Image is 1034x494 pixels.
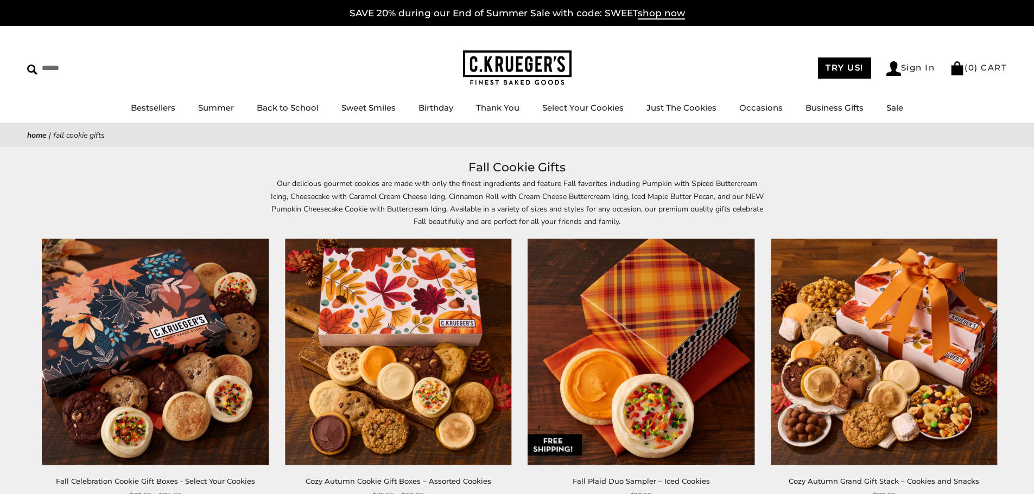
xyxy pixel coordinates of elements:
[542,102,624,113] a: Select Your Cookies
[528,239,754,465] img: Fall Plaid Duo Sampler – Iced Cookies
[771,239,997,465] img: Cozy Autumn Grand Gift Stack – Cookies and Snacks
[27,60,156,76] input: Search
[886,61,935,76] a: Sign In
[476,102,519,113] a: Thank You
[43,158,991,177] h1: Fall Cookie Gifts
[27,130,47,140] a: Home
[968,62,975,73] span: 0
[27,129,1007,142] nav: breadcrumbs
[805,102,864,113] a: Business Gifts
[341,102,396,113] a: Sweet Smiles
[27,65,37,75] img: Search
[271,178,764,226] span: Our delicious gourmet cookies are made with only the finest ingredients and feature Fall favorite...
[818,57,871,79] a: TRY US!
[418,102,453,113] a: Birthday
[350,8,685,20] a: SAVE 20% during our End of Summer Sale with code: SWEETshop now
[49,130,51,140] span: |
[306,477,491,485] a: Cozy Autumn Cookie Gift Boxes – Assorted Cookies
[42,239,269,465] img: Fall Celebration Cookie Gift Boxes - Select Your Cookies
[789,477,979,485] a: Cozy Autumn Grand Gift Stack – Cookies and Snacks
[950,61,965,75] img: Bag
[638,8,685,20] span: shop now
[573,477,710,485] a: Fall Plaid Duo Sampler – Iced Cookies
[56,477,255,485] a: Fall Celebration Cookie Gift Boxes - Select Your Cookies
[285,239,511,465] img: Cozy Autumn Cookie Gift Boxes – Assorted Cookies
[53,130,105,140] span: Fall Cookie Gifts
[739,102,783,113] a: Occasions
[886,61,901,76] img: Account
[131,102,175,113] a: Bestsellers
[198,102,234,113] a: Summer
[950,62,1007,73] a: (0) CART
[257,102,319,113] a: Back to School
[886,102,903,113] a: Sale
[463,50,572,86] img: C.KRUEGER'S
[646,102,716,113] a: Just The Cookies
